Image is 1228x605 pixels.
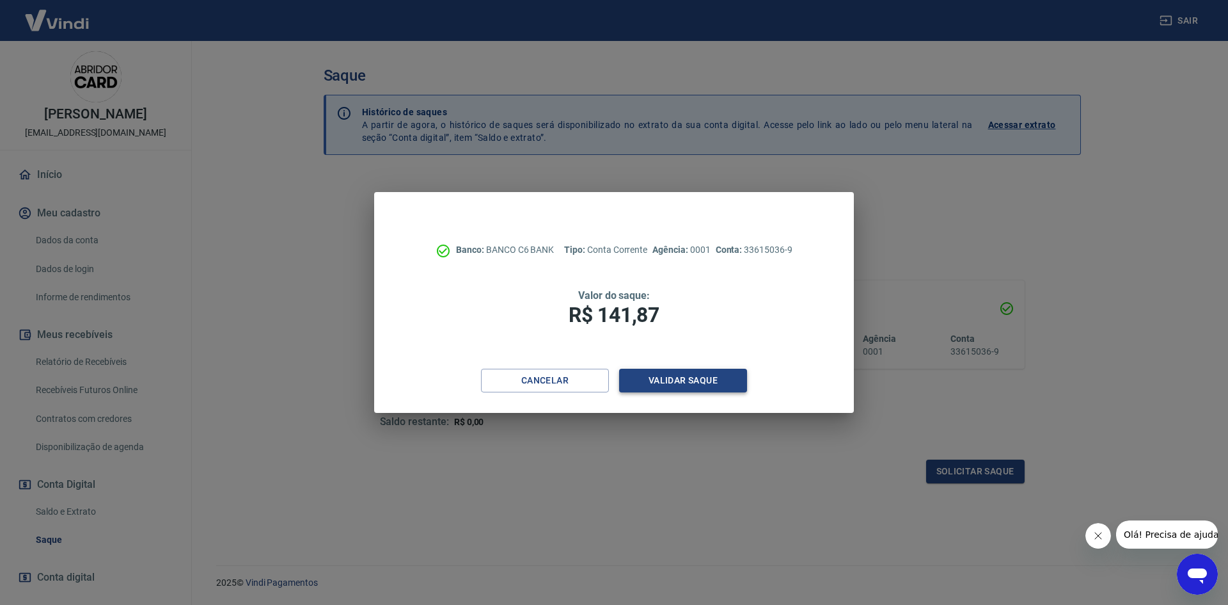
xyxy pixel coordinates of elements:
[652,243,710,257] p: 0001
[619,369,747,392] button: Validar saque
[456,245,486,255] span: Banco:
[1177,554,1218,595] iframe: Botão para abrir a janela de mensagens
[716,245,744,255] span: Conta:
[1085,523,1111,549] iframe: Fechar mensagem
[564,243,647,257] p: Conta Corrente
[456,243,554,257] p: BANCO C6 BANK
[652,245,690,255] span: Agência:
[8,9,107,19] span: Olá! Precisa de ajuda?
[578,289,650,302] span: Valor do saque:
[716,243,792,257] p: 33615036-9
[569,303,659,327] span: R$ 141,87
[564,245,587,255] span: Tipo:
[1116,520,1218,549] iframe: Mensagem da empresa
[481,369,609,392] button: Cancelar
